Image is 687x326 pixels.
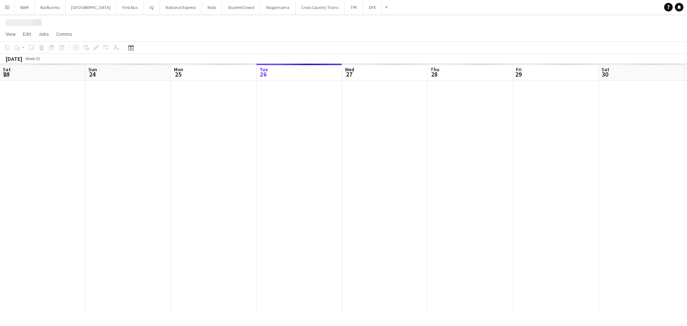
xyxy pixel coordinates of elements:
span: 30 [600,70,609,78]
span: 29 [515,70,522,78]
button: DFE [363,0,382,14]
button: BarBurrito [35,0,65,14]
span: Mon [174,66,183,73]
span: 24 [87,70,97,78]
button: BAM [15,0,35,14]
span: 27 [344,70,354,78]
span: Sat [3,66,11,73]
a: View [3,29,19,39]
span: Edit [23,31,31,37]
button: IQ [144,0,160,14]
span: 23 [2,70,11,78]
button: Cross Country Trains [296,0,345,14]
button: National Express [160,0,202,14]
span: Sun [88,66,97,73]
span: 25 [173,70,183,78]
span: Wed [345,66,354,73]
a: Edit [20,29,34,39]
span: View [6,31,16,37]
span: 28 [429,70,439,78]
span: 26 [258,70,268,78]
span: Sat [601,66,609,73]
span: Week 35 [24,56,42,61]
button: First Bus [117,0,144,14]
button: TPE [345,0,363,14]
button: [GEOGRAPHIC_DATA] [65,0,117,14]
span: Jobs [38,31,49,37]
div: [DATE] [6,55,22,62]
span: Thu [430,66,439,73]
a: Jobs [35,29,52,39]
button: Nido [202,0,222,14]
span: Tue [259,66,268,73]
span: Comms [56,31,72,37]
span: Fri [516,66,522,73]
button: StudentCrowd [222,0,260,14]
a: Comms [53,29,75,39]
button: Wagamama [260,0,296,14]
